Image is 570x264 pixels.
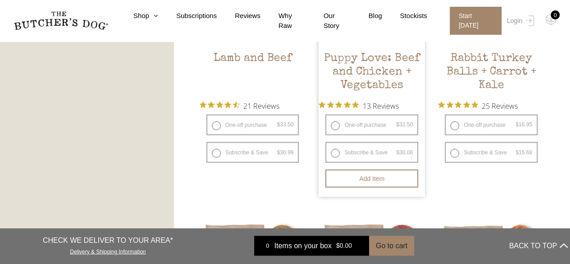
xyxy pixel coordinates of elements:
span: $ [336,242,340,249]
span: $ [396,149,399,156]
a: Login [505,7,534,35]
h2: Puppy Love: Beef and Chicken + Vegetables [319,52,425,94]
a: 0 Items on your box $0.00 [254,236,369,255]
p: CHECK WE DELIVER TO YOUR AREA* [43,235,173,245]
bdi: 16.95 [515,121,532,128]
label: Subscribe & Save [325,142,418,163]
a: Subscriptions [158,11,217,21]
a: Shop [115,11,158,21]
a: Our Story [306,11,351,31]
label: Subscribe & Save [206,142,299,163]
button: Rated 5 out of 5 stars from 25 reviews. Jump to reviews. [438,99,518,112]
a: Blog [351,11,382,21]
span: $ [277,149,280,156]
span: $ [396,121,399,128]
span: 21 Reviews [243,99,279,112]
button: Add item [325,170,418,188]
h2: Rabbit Turkey Balls + Carrot + Kale [438,52,544,94]
a: Why Raw [260,11,306,31]
span: $ [277,121,280,128]
button: Rated 5 out of 5 stars from 13 reviews. Jump to reviews. [319,99,398,112]
a: Start [DATE] [441,7,505,35]
h2: Lamb and Beef [200,52,306,94]
bdi: 0.00 [336,242,352,249]
bdi: 33.50 [277,121,294,128]
bdi: 15.68 [515,149,532,156]
div: 0 [261,241,274,250]
a: Stockists [382,11,427,21]
bdi: 30.99 [277,149,294,156]
a: Reviews [217,11,260,21]
label: Subscribe & Save [445,142,538,163]
span: 25 Reviews [482,99,518,112]
div: 0 [551,10,560,19]
img: TBD_Cart-Empty.png [545,14,556,25]
button: Go to cart [369,236,414,255]
span: $ [515,121,519,128]
label: One-off purchase [206,115,299,135]
button: Rated 4.6 out of 5 stars from 21 reviews. Jump to reviews. [200,99,279,112]
bdi: 32.50 [396,121,413,128]
a: Delivery & Shipping Information [70,246,146,255]
span: 13 Reviews [362,99,398,112]
button: BACK TO TOP [509,235,568,256]
span: Start [DATE] [450,7,502,35]
bdi: 30.06 [396,149,413,156]
span: Items on your box [274,240,332,251]
span: $ [515,149,519,156]
label: One-off purchase [445,115,538,135]
label: One-off purchase [325,115,418,135]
